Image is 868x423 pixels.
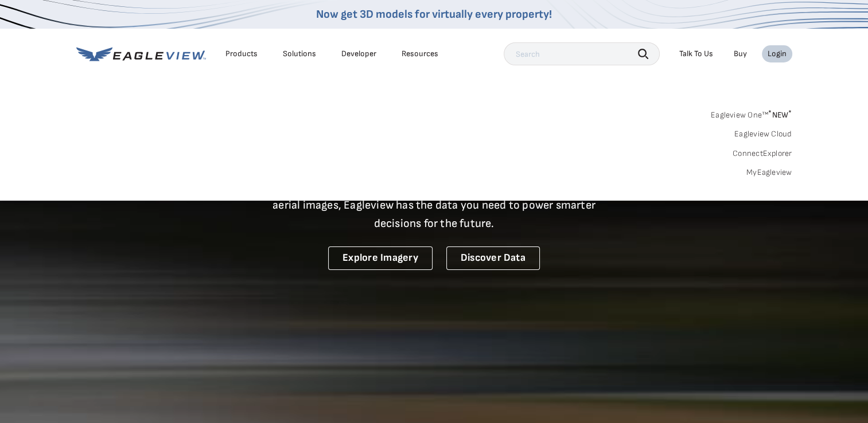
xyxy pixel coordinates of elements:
a: Developer [341,49,376,59]
span: NEW [768,110,792,120]
a: MyEagleview [746,167,792,178]
a: ConnectExplorer [733,148,792,159]
div: Resources [402,49,438,59]
div: Products [225,49,258,59]
div: Solutions [283,49,316,59]
div: Talk To Us [679,49,713,59]
a: Buy [734,49,747,59]
div: Login [768,49,787,59]
p: A new era starts here. Built on more than 3.5 billion high-resolution aerial images, Eagleview ha... [259,178,610,233]
a: Eagleview Cloud [734,129,792,139]
a: Now get 3D models for virtually every property! [316,7,552,21]
input: Search [504,42,660,65]
a: Eagleview One™*NEW* [711,107,792,120]
a: Explore Imagery [328,246,433,270]
a: Discover Data [446,246,540,270]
